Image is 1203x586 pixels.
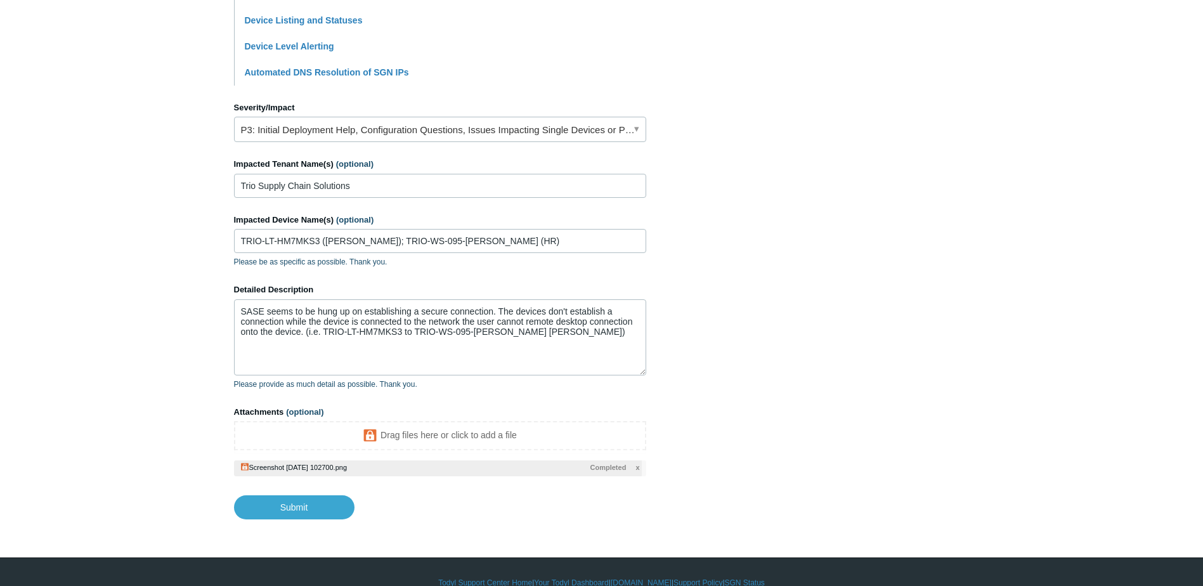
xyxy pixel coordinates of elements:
label: Impacted Tenant Name(s) [234,158,646,171]
label: Severity/Impact [234,101,646,114]
span: (optional) [336,215,374,225]
label: Impacted Device Name(s) [234,214,646,226]
a: Automated DNS Resolution of SGN IPs [245,67,409,77]
span: (optional) [286,407,323,417]
span: (optional) [336,159,374,169]
p: Please provide as much detail as possible. Thank you. [234,379,646,390]
a: Device Listing and Statuses [245,15,363,25]
span: Completed [590,462,627,473]
label: Detailed Description [234,283,646,296]
p: Please be as specific as possible. Thank you. [234,256,646,268]
label: Attachments [234,406,646,419]
input: Submit [234,495,354,519]
a: Device Level Alerting [245,41,334,51]
a: P3: Initial Deployment Help, Configuration Questions, Issues Impacting Single Devices or Past Out... [234,117,646,142]
span: x [635,462,639,473]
